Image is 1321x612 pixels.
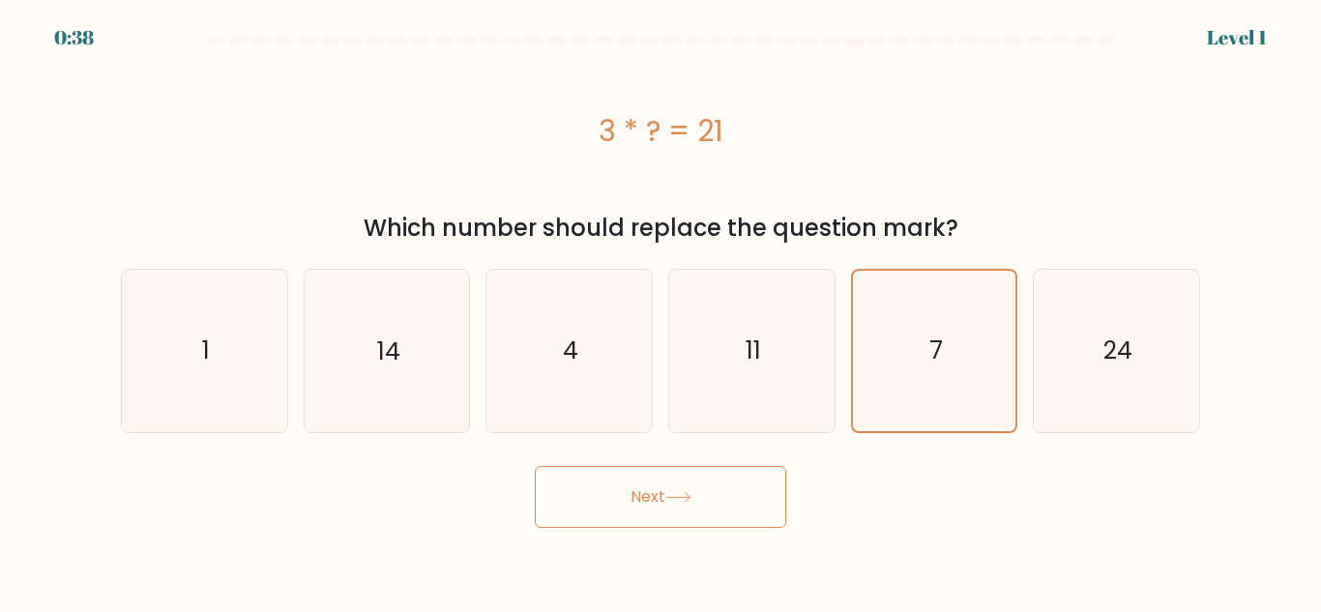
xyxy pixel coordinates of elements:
[929,334,943,367] text: 7
[535,466,786,528] button: Next
[132,211,1189,246] div: Which number should replace the question mark?
[563,334,578,367] text: 4
[54,23,94,52] div: 0:38
[377,334,400,367] text: 14
[1207,23,1267,52] div: Level 1
[746,334,761,367] text: 11
[121,109,1200,153] div: 3 * ? = 21
[1103,334,1132,367] text: 24
[202,334,210,367] text: 1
